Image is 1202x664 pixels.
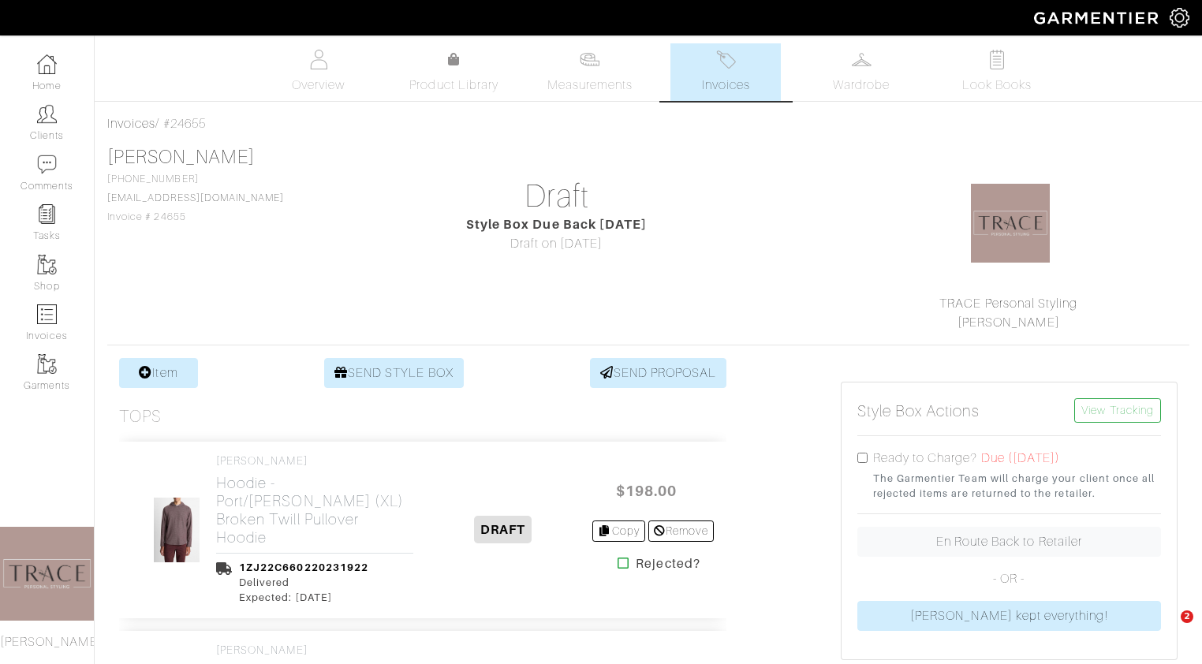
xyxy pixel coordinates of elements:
img: 5tVAGYDhBzpH3dF236nF96sg [153,497,201,563]
img: basicinfo-40fd8af6dae0f16599ec9e87c0ef1c0a1fdea2edbe929e3d69a839185d80c458.svg [308,50,328,69]
img: dashboard-icon-dbcd8f5a0b271acd01030246c82b418ddd0df26cd7fceb0bd07c9910d44c42f6.png [37,54,57,74]
img: gear-icon-white-bd11855cb880d31180b6d7d6211b90ccbf57a29d726f0c71d8c61bd08dd39cc2.png [1170,8,1189,28]
a: Wardrobe [806,43,916,101]
strong: Rejected? [636,554,700,573]
a: 1ZJ22C660220231922 [239,561,368,573]
a: Item [119,358,198,388]
img: garments-icon-b7da505a4dc4fd61783c78ac3ca0ef83fa9d6f193b1c9dc38574b1d14d53ca28.png [37,354,57,374]
span: Invoices [702,76,750,95]
img: 1583817110766.png.png [971,184,1050,263]
a: Look Books [942,43,1052,101]
img: comment-icon-a0a6a9ef722e966f86d9cbdc48e553b5cf19dbc54f86b18d962a5391bc8f6eb6.png [37,155,57,174]
img: garmentier-logo-header-white-b43fb05a5012e4ada735d5af1a66efaba907eab6374d6393d1fbf88cb4ef424d.png [1026,4,1170,32]
a: [PERSON_NAME] kept everything! [857,601,1161,631]
span: Overview [292,76,345,95]
h1: Draft [388,177,725,215]
span: $198.00 [599,474,693,508]
span: DRAFT [474,516,532,543]
label: Ready to Charge? [873,449,978,468]
div: Expected: [DATE] [239,590,368,605]
img: todo-9ac3debb85659649dc8f770b8b6100bb5dab4b48dedcbae339e5042a72dfd3cc.svg [987,50,1007,69]
h5: Style Box Actions [857,401,980,420]
a: View Tracking [1074,398,1161,423]
img: orders-icon-0abe47150d42831381b5fb84f609e132dff9fe21cb692f30cb5eec754e2cba89.png [37,304,57,324]
a: TRACE Personal Styling [939,297,1077,311]
iframe: Intercom live chat [1148,610,1186,648]
a: Measurements [535,43,646,101]
img: wardrobe-487a4870c1b7c33e795ec22d11cfc2ed9d08956e64fb3008fe2437562e282088.svg [852,50,872,69]
div: Style Box Due Back [DATE] [388,215,725,234]
h3: Tops [119,407,162,427]
img: clients-icon-6bae9207a08558b7cb47a8932f037763ab4055f8c8b6bfacd5dc20c3e0201464.png [37,104,57,124]
h4: [PERSON_NAME] [216,643,413,657]
a: Invoices [670,43,781,101]
span: Due ([DATE]) [981,451,1061,465]
span: Product Library [409,76,498,95]
div: Delivered [239,575,368,590]
h2: Hoodie - Port/[PERSON_NAME] (XL) Broken Twill Pullover Hoodie [216,474,413,546]
span: [PHONE_NUMBER] Invoice # 24655 [107,173,284,222]
a: Invoices [107,117,155,131]
a: Overview [263,43,374,101]
span: Measurements [547,76,633,95]
p: - OR - [857,569,1161,588]
span: 2 [1181,610,1193,623]
img: garments-icon-b7da505a4dc4fd61783c78ac3ca0ef83fa9d6f193b1c9dc38574b1d14d53ca28.png [37,255,57,274]
div: / #24655 [107,114,1189,133]
a: Product Library [399,50,510,95]
span: Look Books [962,76,1032,95]
a: SEND PROPOSAL [590,358,727,388]
span: Wardrobe [833,76,890,95]
a: En Route Back to Retailer [857,527,1161,557]
img: reminder-icon-8004d30b9f0a5d33ae49ab947aed9ed385cf756f9e5892f1edd6e32f2345188e.png [37,204,57,224]
a: [PERSON_NAME] [957,315,1060,330]
img: orders-27d20c2124de7fd6de4e0e44c1d41de31381a507db9b33961299e4e07d508b8c.svg [716,50,736,69]
a: [PERSON_NAME] [107,147,255,167]
img: measurements-466bbee1fd09ba9460f595b01e5d73f9e2bff037440d3c8f018324cb6cdf7a4a.svg [580,50,599,69]
a: SEND STYLE BOX [324,358,464,388]
small: The Garmentier Team will charge your client once all rejected items are returned to the retailer. [873,471,1161,501]
a: Remove [648,520,714,542]
div: Draft on [DATE] [388,234,725,253]
a: [PERSON_NAME] Hoodie - Port/[PERSON_NAME] (XL)Broken Twill Pullover Hoodie [216,454,413,546]
a: [EMAIL_ADDRESS][DOMAIN_NAME] [107,192,284,203]
h4: [PERSON_NAME] [216,454,413,468]
a: Copy [592,520,645,542]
